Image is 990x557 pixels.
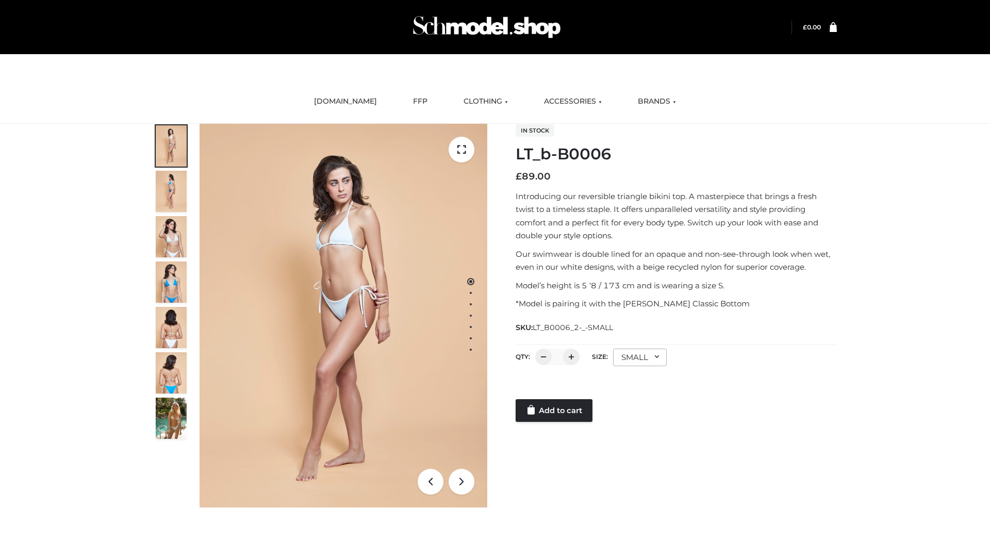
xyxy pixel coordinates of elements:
[156,261,187,303] img: ArielClassicBikiniTop_CloudNine_AzureSky_OW114ECO_4-scaled.jpg
[516,124,554,137] span: In stock
[803,23,821,31] bdi: 0.00
[156,125,187,167] img: ArielClassicBikiniTop_CloudNine_AzureSky_OW114ECO_1-scaled.jpg
[156,216,187,257] img: ArielClassicBikiniTop_CloudNine_AzureSky_OW114ECO_3-scaled.jpg
[516,171,551,182] bdi: 89.00
[630,90,684,113] a: BRANDS
[405,90,435,113] a: FFP
[516,145,837,163] h1: LT_b-B0006
[516,171,522,182] span: £
[306,90,385,113] a: [DOMAIN_NAME]
[803,23,807,31] span: £
[516,248,837,274] p: Our swimwear is double lined for an opaque and non-see-through look when wet, even in our white d...
[156,307,187,348] img: ArielClassicBikiniTop_CloudNine_AzureSky_OW114ECO_7-scaled.jpg
[156,171,187,212] img: ArielClassicBikiniTop_CloudNine_AzureSky_OW114ECO_2-scaled.jpg
[536,90,609,113] a: ACCESSORIES
[516,190,837,242] p: Introducing our reversible triangle bikini top. A masterpiece that brings a fresh twist to a time...
[516,353,530,361] label: QTY:
[592,353,608,361] label: Size:
[156,352,187,394] img: ArielClassicBikiniTop_CloudNine_AzureSky_OW114ECO_8-scaled.jpg
[456,90,516,113] a: CLOTHING
[533,323,613,332] span: LT_B0006_2-_-SMALL
[516,279,837,292] p: Model’s height is 5 ‘8 / 173 cm and is wearing a size S.
[516,321,614,334] span: SKU:
[516,399,592,422] a: Add to cart
[803,23,821,31] a: £0.00
[156,398,187,439] img: Arieltop_CloudNine_AzureSky2.jpg
[409,7,564,47] img: Schmodel Admin 964
[613,349,667,366] div: SMALL
[516,297,837,310] p: *Model is pairing it with the [PERSON_NAME] Classic Bottom
[200,124,487,507] img: ArielClassicBikiniTop_CloudNine_AzureSky_OW114ECO_1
